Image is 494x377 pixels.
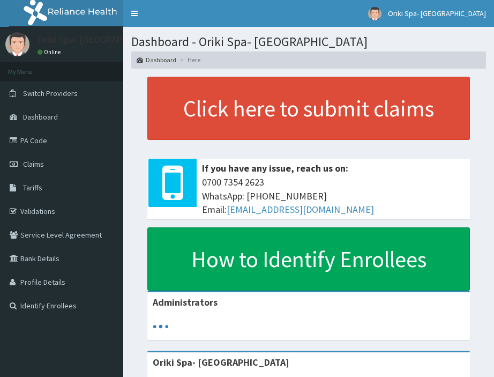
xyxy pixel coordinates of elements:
a: Click here to submit claims [147,77,470,140]
li: Here [177,55,200,64]
span: Switch Providers [23,88,78,98]
svg: audio-loading [153,319,169,335]
span: Oriki Spa- [GEOGRAPHIC_DATA] [388,9,486,18]
a: Online [38,48,63,56]
span: Tariffs [23,183,42,193]
b: If you have any issue, reach us on: [202,162,348,174]
p: Oriki Spa- [GEOGRAPHIC_DATA] [38,35,168,45]
a: How to Identify Enrollees [147,227,470,291]
h1: Dashboard - Oriki Spa- [GEOGRAPHIC_DATA] [131,35,486,49]
a: [EMAIL_ADDRESS][DOMAIN_NAME] [227,203,374,216]
span: Claims [23,159,44,169]
span: 0700 7354 2623 WhatsApp: [PHONE_NUMBER] Email: [202,175,465,217]
img: User Image [5,32,29,56]
img: User Image [368,7,381,20]
strong: Oriki Spa- [GEOGRAPHIC_DATA] [153,356,289,368]
b: Administrators [153,296,218,308]
a: Dashboard [137,55,176,64]
span: Dashboard [23,112,58,122]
